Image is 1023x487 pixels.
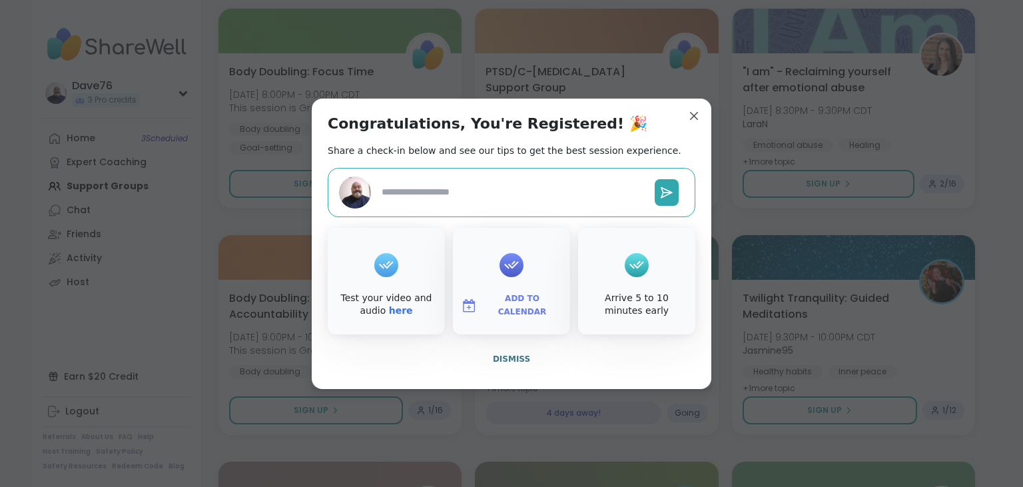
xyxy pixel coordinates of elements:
[493,354,530,364] span: Dismiss
[330,292,442,318] div: Test your video and audio
[328,345,695,373] button: Dismiss
[456,292,567,320] button: Add to Calendar
[328,115,647,133] h1: Congratulations, You're Registered! 🎉
[339,177,371,209] img: Dave76
[328,144,681,157] h2: Share a check-in below and see our tips to get the best session experience.
[581,292,693,318] div: Arrive 5 to 10 minutes early
[482,292,562,318] span: Add to Calendar
[389,305,413,316] a: here
[461,298,477,314] img: ShareWell Logomark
